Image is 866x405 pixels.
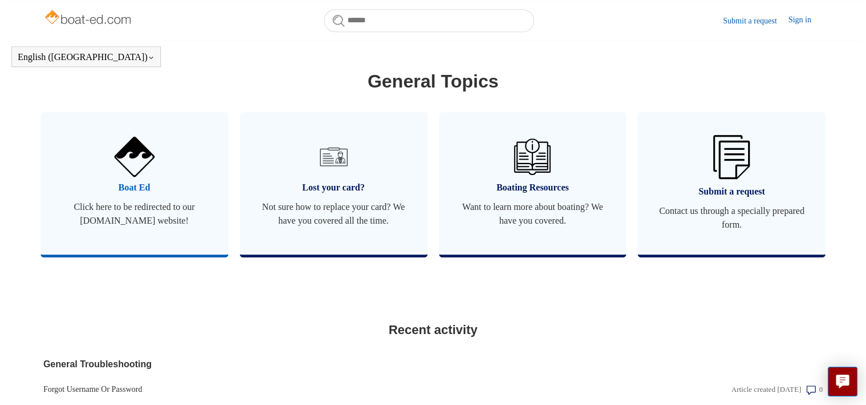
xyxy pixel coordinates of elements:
[315,138,352,175] img: 01HZPCYVT14CG9T703FEE4SFXC
[828,367,857,396] button: Live chat
[324,9,534,32] input: Search
[439,112,627,255] a: Boating Resources Want to learn more about boating? We have you covered.
[240,112,428,255] a: Lost your card? Not sure how to replace your card? We have you covered all the time.
[44,67,823,95] h1: General Topics
[257,200,410,228] span: Not sure how to replace your card? We have you covered all the time.
[514,138,551,175] img: 01HZPCYVZMCNPYXCC0DPA2R54M
[638,112,825,255] a: Submit a request Contact us through a specially prepared form.
[44,358,589,371] a: General Troubleshooting
[456,200,610,228] span: Want to learn more about boating? We have you covered.
[456,181,610,194] span: Boating Resources
[723,15,788,27] a: Submit a request
[114,137,154,177] img: 01HZPCYVNCVF44JPJQE4DN11EA
[44,320,823,339] h2: Recent activity
[257,181,410,194] span: Lost your card?
[44,383,589,395] a: Forgot Username Or Password
[788,14,822,27] a: Sign in
[713,135,750,179] img: 01HZPCYW3NK71669VZTW7XY4G9
[44,7,135,30] img: Boat-Ed Help Center home page
[731,384,801,395] div: Article created [DATE]
[18,52,155,62] button: English ([GEOGRAPHIC_DATA])
[58,200,211,228] span: Click here to be redirected to our [DOMAIN_NAME] website!
[58,181,211,194] span: Boat Ed
[41,112,228,255] a: Boat Ed Click here to be redirected to our [DOMAIN_NAME] website!
[655,185,808,198] span: Submit a request
[655,204,808,232] span: Contact us through a specially prepared form.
